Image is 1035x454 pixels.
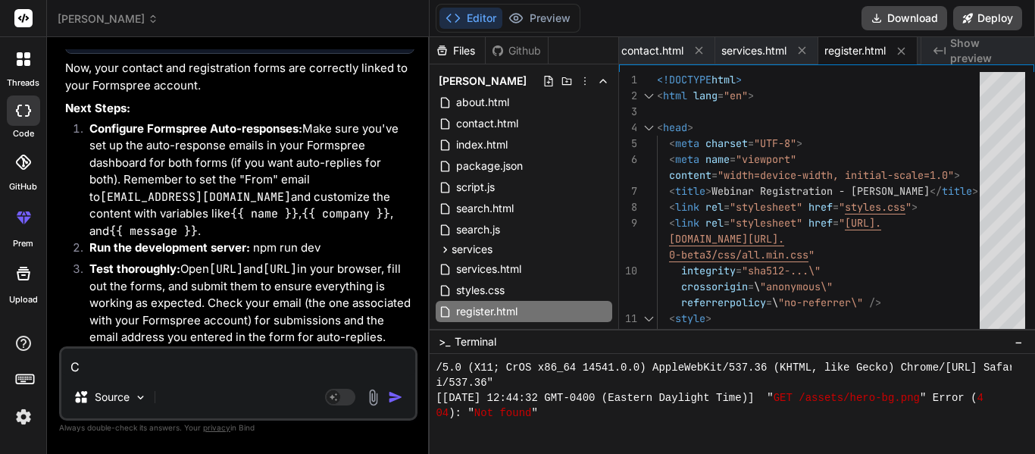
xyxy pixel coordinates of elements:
span: search.html [455,199,515,218]
button: − [1012,330,1026,354]
span: < [657,121,663,134]
span: Show preview [950,36,1023,66]
span: > [796,136,802,150]
span: [DOMAIN_NAME][URL]. [669,232,784,246]
span: = [724,216,730,230]
span: > [705,312,711,325]
span: search.js [455,221,502,239]
span: /> [869,296,881,309]
span: 4 [977,390,983,405]
code: {{ name }} [230,206,299,221]
span: = [833,216,839,230]
span: i/537.36" [436,375,493,390]
span: >_ [439,334,450,349]
span: charset [705,136,748,150]
span: "sha512-...\" [742,264,821,277]
span: = [766,296,772,309]
span: [PERSON_NAME] [439,74,527,89]
code: [URL] [263,261,297,277]
span: services.html [455,260,523,278]
span: register.html [455,302,519,321]
span: > [748,89,754,102]
span: meta [675,152,699,166]
span: services.html [721,43,786,58]
span: 04 [436,405,449,421]
span: " Error ( [920,390,977,405]
div: Click to collapse the range. [639,311,658,327]
label: prem [13,237,33,250]
span: /* Specific styling for the registration form [681,327,954,341]
span: < [669,184,675,198]
code: [URL] [209,261,243,277]
span: " [905,200,911,214]
span: "UTF-8" [754,136,796,150]
span: ): " [449,405,474,421]
span: /5.0 (X11; CrOS x86_64 14541.0.0) AppleWebKit/537.36 (KHTML, like Gecko) Chrome/[URL] Safar [436,360,1015,375]
span: html [663,89,687,102]
span: < [669,200,675,214]
span: " [839,200,845,214]
span: about.html [455,93,511,111]
span: privacy [203,423,230,432]
label: threads [7,77,39,89]
div: Click to collapse the range. [639,88,658,104]
span: Webinar Registration - [PERSON_NAME] [711,184,930,198]
span: − [1015,334,1023,349]
span: href [808,216,833,230]
span: Terminal [455,334,496,349]
span: title [942,184,972,198]
p: Always double-check its answers. Your in Bind [59,421,417,435]
span: > [954,168,960,182]
img: icon [388,390,403,405]
strong: Run the development server: [89,240,250,255]
span: register.html [824,43,886,58]
span: index.html [455,136,509,154]
span: > [705,184,711,198]
button: Download [861,6,947,30]
label: GitHub [9,180,37,193]
span: = [730,152,736,166]
span: 0-beta3/css/all.min.css [669,248,808,261]
span: referrerpolicy [681,296,766,309]
span: " [808,248,815,261]
div: 6 [619,152,637,168]
span: \ [772,296,778,309]
div: Click to collapse the range. [639,120,658,136]
div: 8 [619,199,637,215]
span: < [669,136,675,150]
div: 5 [619,136,637,152]
code: [EMAIL_ADDRESS][DOMAIN_NAME] [100,189,291,205]
span: script.js [455,178,496,196]
div: 2 [619,88,637,104]
span: \ [754,280,760,293]
span: = [833,200,839,214]
div: 11 [619,311,637,327]
span: [PERSON_NAME] [58,11,158,27]
span: "viewport" [736,152,796,166]
span: > [972,184,978,198]
div: 9 [619,215,637,231]
span: = [748,136,754,150]
span: /assets/hero-bg.png [799,390,920,405]
div: 3 [619,104,637,120]
strong: Test thoroughly: [89,261,180,276]
span: = [748,280,754,293]
span: link [675,216,699,230]
div: Files [430,43,485,58]
label: code [13,127,34,140]
label: Upload [9,293,38,306]
span: " [839,216,845,230]
span: = [724,200,730,214]
img: attachment [364,389,382,406]
span: html [711,73,736,86]
span: > [736,73,742,86]
span: href [808,200,833,214]
span: contact.html [621,43,683,58]
span: GET [774,390,793,405]
img: settings [11,404,36,430]
p: Source [95,390,130,405]
div: 1 [619,72,637,88]
strong: Next Steps: [65,101,130,115]
span: link [675,200,699,214]
span: head [663,121,687,134]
